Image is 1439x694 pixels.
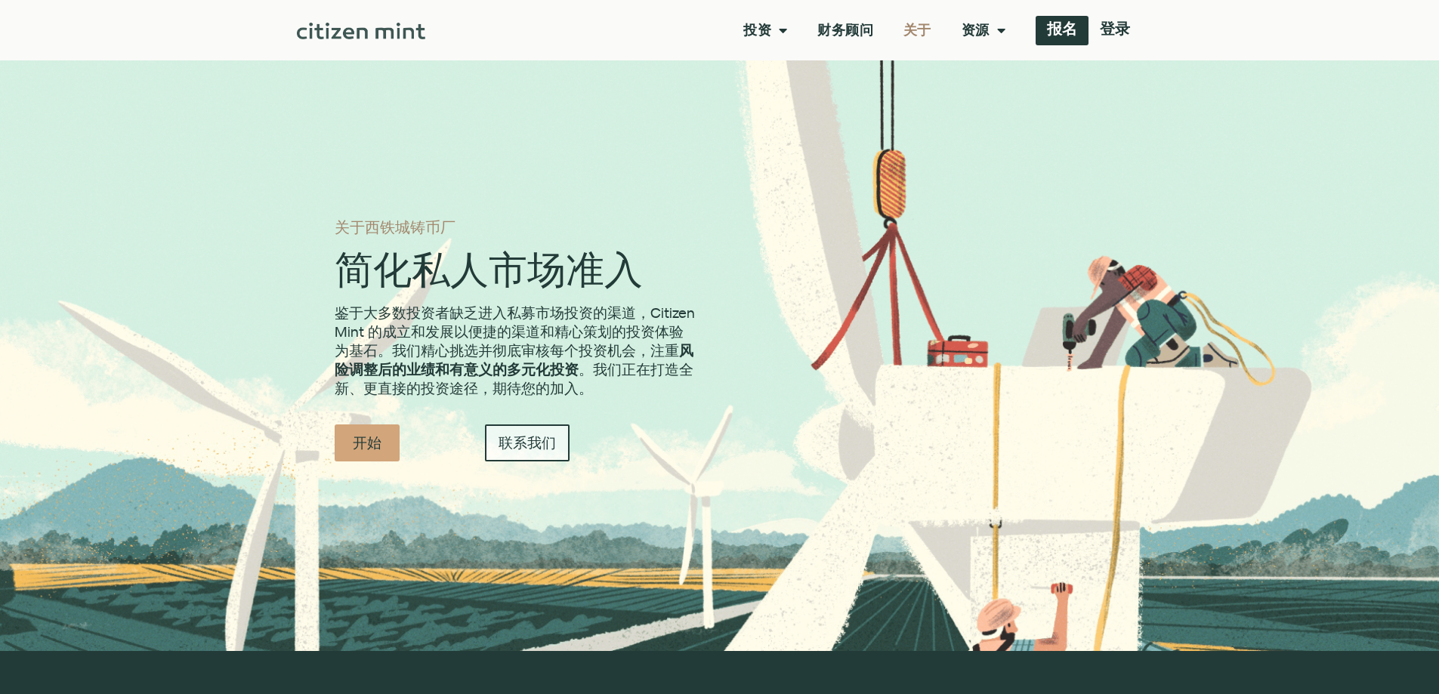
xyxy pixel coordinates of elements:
a: 开始 [335,424,400,461]
a: 联系我们 [485,424,570,461]
font: 联系我们 [499,433,556,452]
font: 登录 [1100,20,1130,37]
font: 财务顾问 [817,22,873,38]
a: 登录 [1089,16,1141,45]
font: 报名 [1047,20,1077,37]
font: 投资 [743,22,771,38]
a: 关于 [903,23,931,38]
nav: 菜单 [743,23,1005,38]
a: 投资 [743,23,787,38]
img: 西铁城铸币厂 [297,23,426,39]
a: 财务顾问 [817,23,873,38]
font: 关于西铁城铸币厂 [335,218,455,236]
font: 开始 [353,433,381,452]
font: 资源 [962,22,990,38]
font: 关于 [903,22,931,38]
a: 报名 [1036,16,1089,45]
font: 鉴于大多数投资者缺乏进入私募市场投资的渠道，Citizen Mint 的成立和发展以便捷的渠道和精心策划的投资体验为基石。我们精心挑选并彻底审核每个投资机会，注重 [335,304,695,359]
font: 简化私人市场准入 [335,246,643,291]
a: 资源 [962,23,1005,38]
